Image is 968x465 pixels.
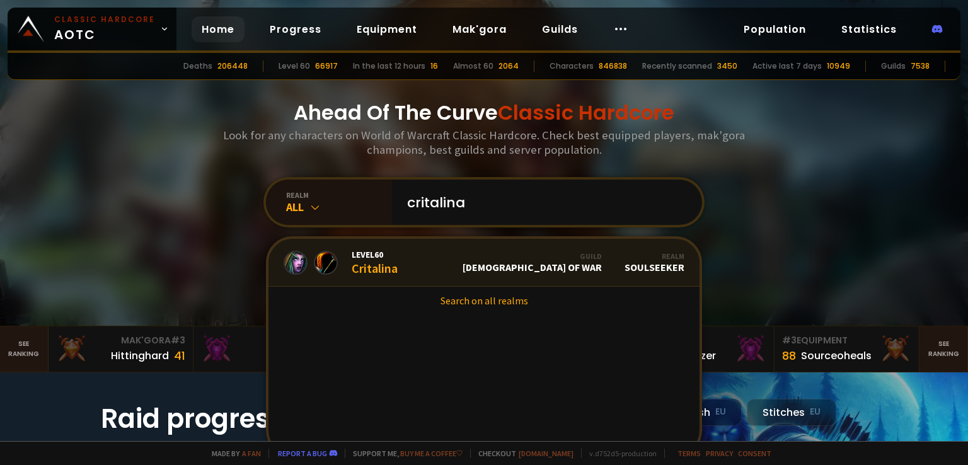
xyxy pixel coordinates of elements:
a: Home [192,16,245,42]
a: Mak'Gora#3Hittinghard41 [49,326,193,372]
div: Characters [550,60,594,72]
a: a fan [242,449,261,458]
span: Level 60 [352,249,398,260]
div: 7538 [911,60,930,72]
a: Privacy [706,449,733,458]
div: 41 [174,347,185,364]
span: AOTC [54,14,155,44]
div: 66917 [315,60,338,72]
a: Terms [677,449,701,458]
a: Mak'Gora#2Rivench100 [193,326,338,372]
input: Search a character... [400,180,687,225]
a: Equipment [347,16,427,42]
a: Mak'gora [442,16,517,42]
div: Critalina [352,249,398,276]
small: EU [810,406,821,418]
div: Stitches [747,399,836,426]
span: # 3 [782,334,797,347]
h3: Look for any characters on World of Warcraft Classic Hardcore. Check best equipped players, mak'g... [218,128,750,157]
div: 88 [782,347,796,364]
div: [DEMOGRAPHIC_DATA] of War [463,251,602,273]
div: Mak'Gora [56,334,185,347]
div: In the last 12 hours [353,60,425,72]
a: Progress [260,16,331,42]
a: [DOMAIN_NAME] [519,449,573,458]
span: v. d752d5 - production [581,449,657,458]
div: 206448 [217,60,248,72]
div: Equipment [782,334,911,347]
h1: Ahead Of The Curve [294,98,674,128]
span: # 3 [171,334,185,347]
div: Level 60 [279,60,310,72]
h1: Raid progress [101,399,353,439]
span: Checkout [470,449,573,458]
span: Classic Hardcore [498,98,674,127]
div: Active last 7 days [752,60,822,72]
div: Sourceoheals [801,348,872,364]
a: Guilds [532,16,588,42]
div: realm [286,190,392,200]
div: 846838 [599,60,627,72]
div: Deaths [183,60,212,72]
small: EU [715,406,726,418]
div: 16 [430,60,438,72]
a: Consent [738,449,771,458]
div: Soulseeker [625,251,684,273]
div: 2064 [498,60,519,72]
a: Search on all realms [268,287,700,314]
div: 10949 [827,60,850,72]
a: Buy me a coffee [400,449,463,458]
div: Realm [625,251,684,261]
span: Support me, [345,449,463,458]
a: Population [734,16,816,42]
div: Mak'Gora [201,334,330,347]
span: Made by [204,449,261,458]
a: #3Equipment88Sourceoheals [775,326,919,372]
a: Level60CritalinaGuild[DEMOGRAPHIC_DATA] of WarRealmSoulseeker [268,239,700,287]
div: Recently scanned [642,60,712,72]
a: Statistics [831,16,907,42]
small: Classic Hardcore [54,14,155,25]
a: Seeranking [919,326,968,372]
div: Almost 60 [453,60,493,72]
div: Guild [463,251,602,261]
div: 3450 [717,60,737,72]
div: All [286,200,392,214]
a: Classic HardcoreAOTC [8,8,176,50]
a: Report a bug [278,449,327,458]
div: Hittinghard [111,348,169,364]
div: Guilds [881,60,906,72]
